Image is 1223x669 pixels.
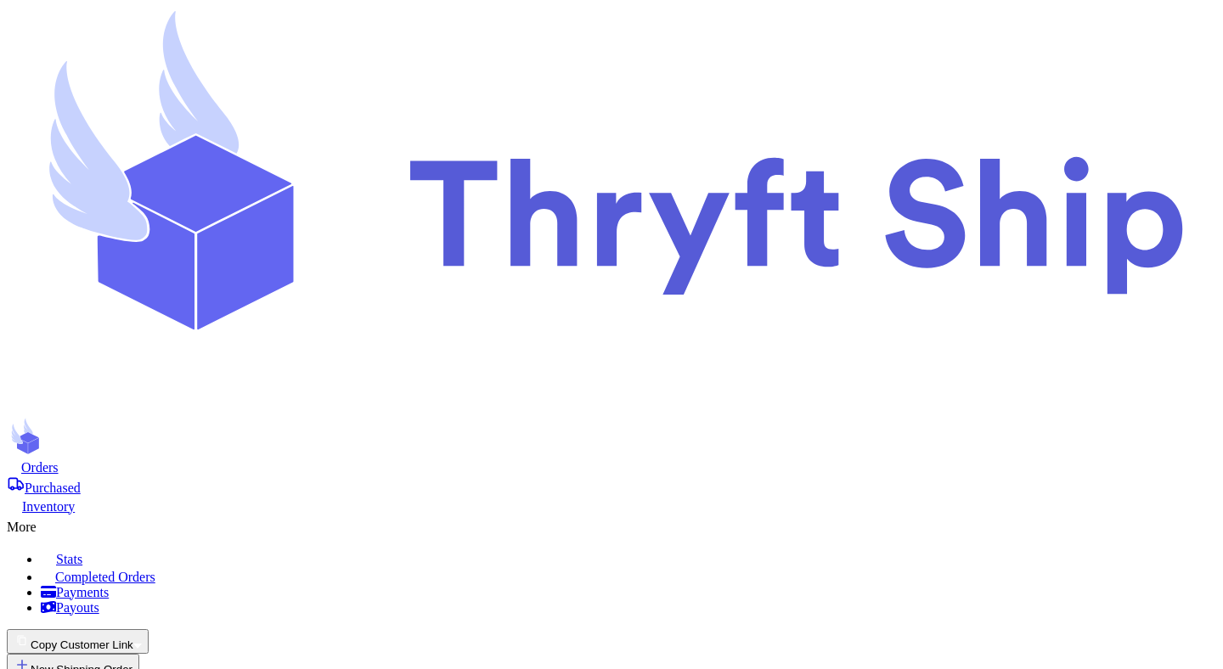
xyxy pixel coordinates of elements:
[7,475,1216,496] a: Purchased
[7,496,1216,514] a: Inventory
[56,600,99,615] span: Payouts
[22,499,75,514] span: Inventory
[25,481,81,495] span: Purchased
[41,567,1216,585] a: Completed Orders
[7,629,149,654] button: Copy Customer Link
[41,548,1216,567] a: Stats
[41,600,1216,616] a: Payouts
[7,514,1216,535] div: More
[7,458,1216,475] a: Orders
[55,570,155,584] span: Completed Orders
[56,585,109,599] span: Payments
[21,460,59,475] span: Orders
[56,552,82,566] span: Stats
[41,585,1216,600] a: Payments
